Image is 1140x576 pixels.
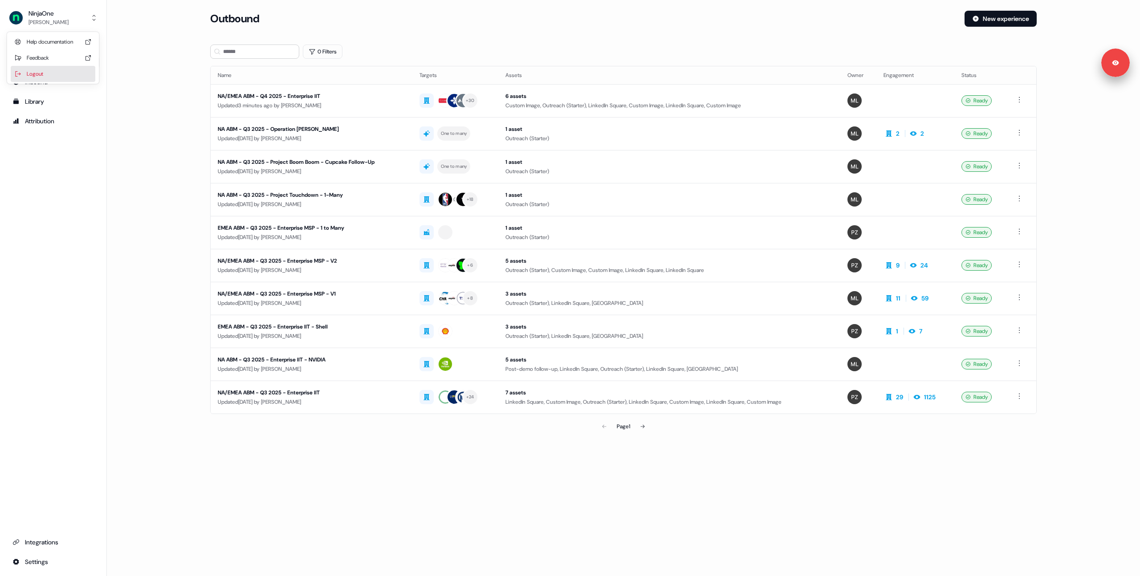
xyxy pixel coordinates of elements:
[7,32,99,84] div: NinjaOne[PERSON_NAME]
[7,7,99,28] button: NinjaOne[PERSON_NAME]
[11,66,95,82] div: Logout
[11,34,95,50] div: Help documentation
[11,50,95,66] div: Feedback
[28,18,69,27] div: [PERSON_NAME]
[28,9,69,18] div: NinjaOne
